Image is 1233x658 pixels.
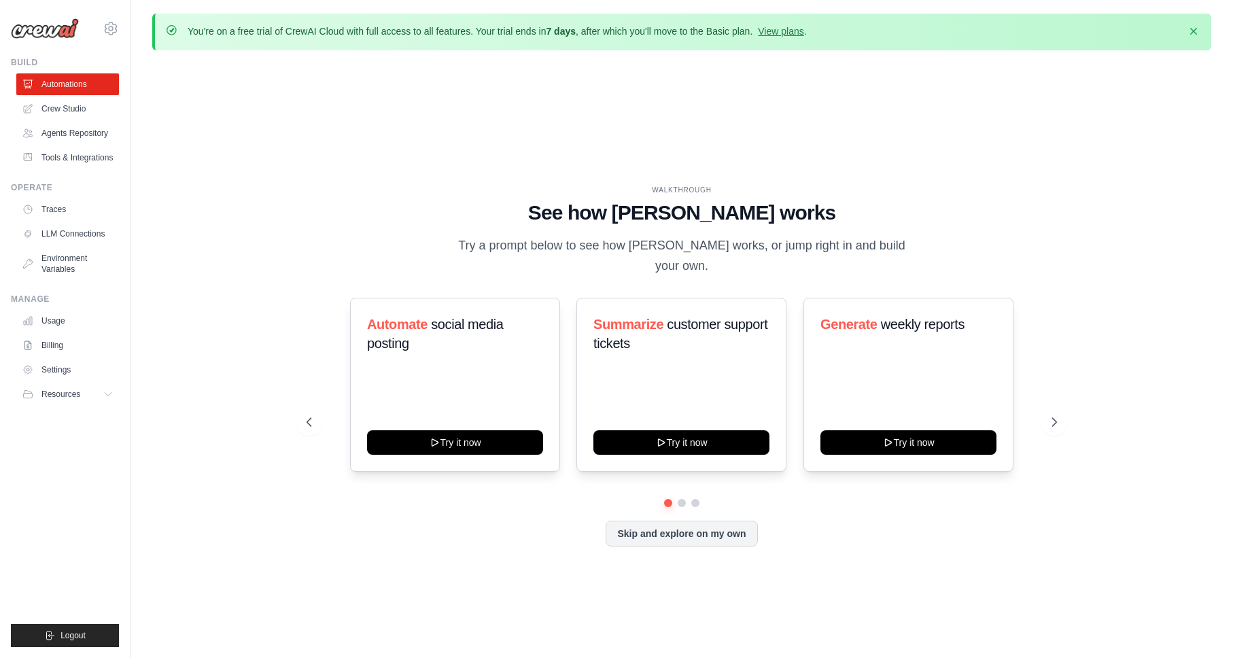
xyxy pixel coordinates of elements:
a: Usage [16,310,119,332]
span: weekly reports [880,317,964,332]
a: LLM Connections [16,223,119,245]
a: View plans [758,26,803,37]
a: Tools & Integrations [16,147,119,169]
div: WALKTHROUGH [307,185,1057,195]
a: Crew Studio [16,98,119,120]
span: Resources [41,389,80,400]
button: Logout [11,624,119,647]
div: Build [11,57,119,68]
span: social media posting [367,317,504,351]
p: You're on a free trial of CrewAI Cloud with full access to all features. Your trial ends in , aft... [188,24,807,38]
a: Agents Repository [16,122,119,144]
button: Try it now [820,430,996,455]
button: Try it now [593,430,769,455]
a: Billing [16,334,119,356]
button: Resources [16,383,119,405]
div: Manage [11,294,119,305]
h1: See how [PERSON_NAME] works [307,201,1057,225]
span: Summarize [593,317,663,332]
span: Generate [820,317,878,332]
a: Traces [16,198,119,220]
span: Logout [60,630,86,641]
a: Automations [16,73,119,95]
a: Environment Variables [16,247,119,280]
img: Logo [11,18,79,39]
a: Settings [16,359,119,381]
span: Automate [367,317,428,332]
p: Try a prompt below to see how [PERSON_NAME] works, or jump right in and build your own. [453,236,910,276]
strong: 7 days [546,26,576,37]
button: Skip and explore on my own [606,521,757,547]
button: Try it now [367,430,543,455]
span: customer support tickets [593,317,767,351]
div: Operate [11,182,119,193]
